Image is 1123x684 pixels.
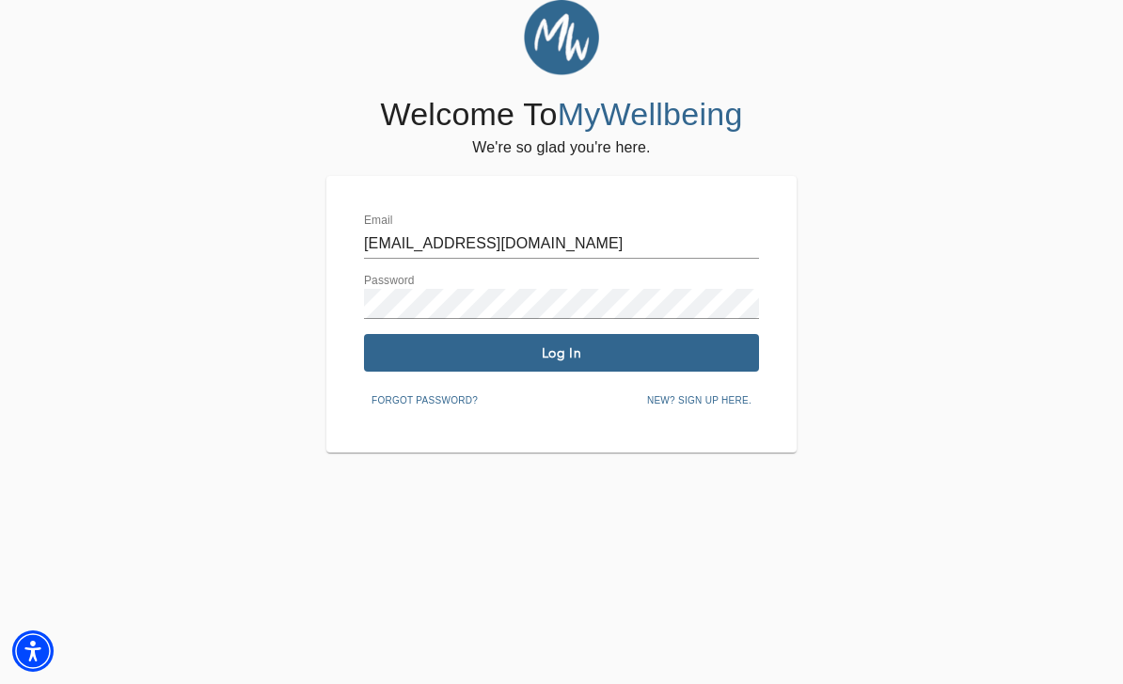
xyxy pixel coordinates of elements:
[364,391,485,406] a: Forgot password?
[364,215,393,227] label: Email
[640,387,759,415] button: New? Sign up here.
[472,135,650,161] h6: We're so glad you're here.
[647,392,751,409] span: New? Sign up here.
[380,95,742,135] h4: Welcome To
[364,334,759,372] button: Log In
[372,392,478,409] span: Forgot password?
[558,96,743,132] span: MyWellbeing
[372,344,751,362] span: Log In
[364,276,415,287] label: Password
[364,387,485,415] button: Forgot password?
[12,630,54,672] div: Accessibility Menu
